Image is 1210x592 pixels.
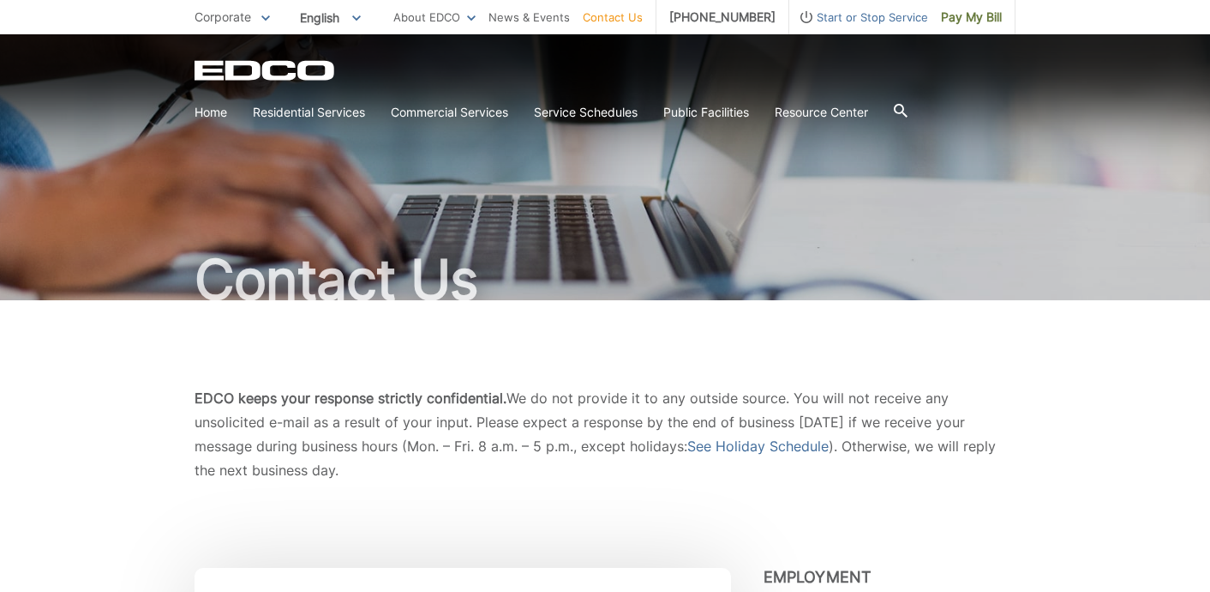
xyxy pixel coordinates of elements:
a: Commercial Services [391,103,508,122]
b: EDCO keeps your response strictly confidential. [195,390,506,407]
h1: Contact Us [195,252,1015,307]
a: About EDCO [393,8,476,27]
span: Corporate [195,9,251,24]
a: News & Events [488,8,570,27]
span: English [287,3,374,32]
a: Contact Us [583,8,643,27]
h3: Employment [764,568,1015,587]
a: See Holiday Schedule [687,434,829,458]
a: Public Facilities [663,103,749,122]
a: EDCD logo. Return to the homepage. [195,60,337,81]
a: Service Schedules [534,103,638,122]
a: Resource Center [775,103,868,122]
a: Home [195,103,227,122]
a: Residential Services [253,103,365,122]
p: We do not provide it to any outside source. You will not receive any unsolicited e-mail as a resu... [195,386,1015,482]
span: Pay My Bill [941,8,1002,27]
